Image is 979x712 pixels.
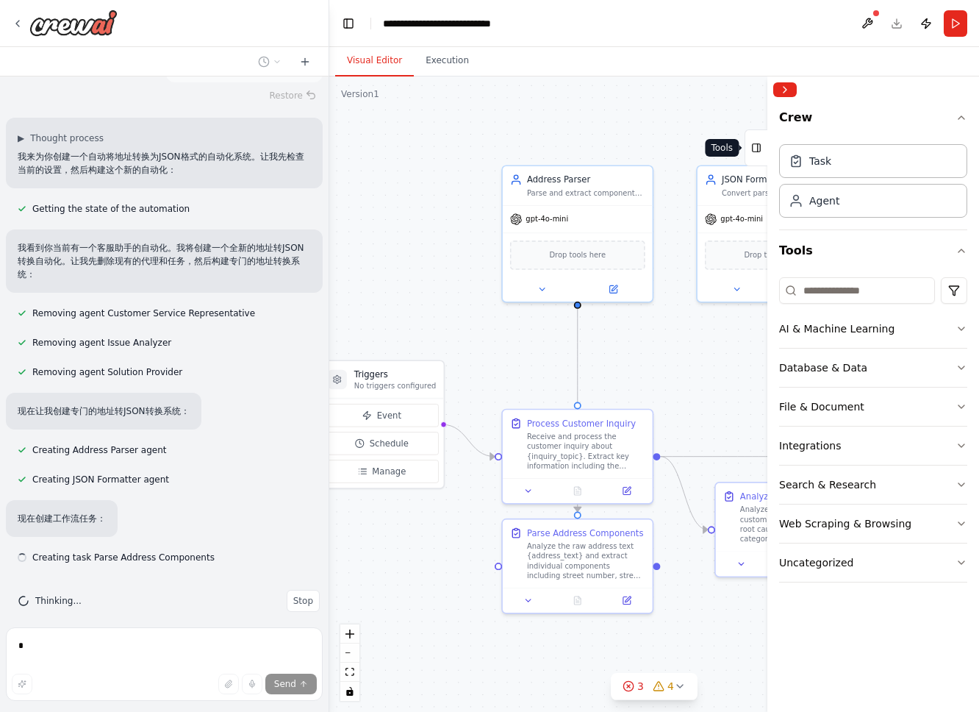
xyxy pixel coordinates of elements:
button: Search & Research [779,466,967,504]
p: 现在让我创建专门的地址转JSON转换系统： [18,405,190,418]
div: Task [809,154,831,168]
button: Web Scraping & Browsing [779,505,967,543]
span: Thought process [30,132,104,144]
span: Getting the state of the automation [32,203,190,215]
span: Removing agent Issue Analyzer [32,337,171,349]
img: Logo [29,10,118,36]
div: Database & Data [779,360,867,375]
g: Edge from triggers to 770ff9f0-193a-4f6e-a085-0dd15eab127d [442,419,495,463]
button: Click to speak your automation idea [242,674,262,694]
button: zoom in [340,624,359,644]
p: 我来为你创建一个自动将地址转换为JSON格式的自动化系统。让我先检查当前的设置，然后构建这个新的自动化： [18,150,311,177]
button: Visual Editor [335,46,414,76]
div: Process Customer Inquiry [527,417,636,430]
div: TriggersNo triggers configuredEventScheduleManage [319,360,445,489]
h3: Triggers [354,369,437,381]
p: 我看到你当前有一个客服助手的自动化。我将创建一个全新的地址转JSON转换自动化。让我先删除现有的代理和任务，然后构建专门的地址转换系统： [18,241,311,281]
g: Edge from 770ff9f0-193a-4f6e-a085-0dd15eab127d to a87503e1-1ec8-4925-8611-9ab222bb1e88 [660,450,920,463]
span: Drop tools here [549,249,606,262]
g: Edge from 770ff9f0-193a-4f6e-a085-0dd15eab127d to 6d19c235-441c-4fdb-b8eb-ddcbf236c348 [660,450,708,535]
button: Schedule [325,432,439,455]
button: Upload files [218,674,239,694]
button: File & Document [779,388,967,426]
button: AI & Machine Learning [779,310,967,348]
div: Analyze Customer IssueAnalyze the processed customer inquiry to identify the root cause of the is... [714,482,867,577]
div: Address Parser [527,174,645,186]
button: Improve this prompt [12,674,32,694]
div: Address ParserParse and extract components from raw address text {address_text}, identifying stre... [501,165,653,302]
button: No output available [552,594,603,608]
div: Tools [779,271,967,594]
button: Uncategorized [779,544,967,582]
button: Integrations [779,427,967,465]
div: Uncategorized [779,555,853,570]
button: Open in side panel [606,484,648,499]
p: 现在创建工作流任务： [18,512,106,525]
nav: breadcrumb [383,16,530,31]
span: Schedule [370,438,409,450]
span: Manage [372,466,406,478]
button: Tools [779,230,967,271]
span: Removing agent Solution Provider [32,366,182,378]
span: Drop tools here [744,249,800,262]
div: Parse Address Components [527,527,643,539]
div: Process Customer InquiryReceive and process the customer inquiry about {inquiry_topic}. Extract k... [501,409,653,505]
button: No output available [552,484,603,499]
button: Open in side panel [606,594,648,608]
button: ▶Thought process [18,132,104,144]
div: JSON Formatter [722,174,840,186]
div: Parse Address ComponentsAnalyze the raw address text {address_text} and extract individual compon... [501,519,653,614]
span: Creating JSON Formatter agent [32,474,169,485]
button: Hide left sidebar [338,13,359,34]
button: Collapse right sidebar [773,82,797,97]
button: Event [325,404,439,427]
button: fit view [340,663,359,682]
span: Creating Address Parser agent [32,444,167,456]
div: Crew [779,138,967,229]
div: Agent [809,193,839,208]
button: Tools [745,129,767,166]
div: React Flow controls [340,624,359,701]
span: Removing agent Customer Service Representative [32,307,255,319]
div: Analyze Customer Issue [740,491,842,503]
span: 4 [667,679,674,694]
div: Version 1 [341,88,379,100]
span: Send [274,678,296,690]
span: Stop [293,595,313,607]
div: Convert parsed address components into structured JSON format following standardized schemas, ens... [722,188,840,198]
button: Crew [779,103,967,138]
button: zoom out [340,644,359,663]
div: File & Document [779,399,864,414]
div: Search & Research [779,477,876,492]
button: Stop [287,590,320,612]
button: Toggle Sidebar [761,76,773,712]
button: toggle interactivity [340,682,359,701]
button: 34 [611,673,698,700]
div: Analyze the processed customer inquiry to identify the root cause of the issue, categorize the pr... [740,505,858,544]
button: Manage [325,460,439,483]
p: No triggers configured [354,381,437,391]
div: Web Scraping & Browsing [779,516,911,531]
div: AI & Machine Learning [779,321,894,336]
span: Thinking... [35,595,82,607]
div: Receive and process the customer inquiry about {inquiry_topic}. Extract key information including... [527,432,645,471]
button: Send [265,674,317,694]
div: Parse and extract components from raw address text {address_text}, identifying street numbers, st... [527,188,645,198]
div: JSON FormatterConvert parsed address components into structured JSON format following standardize... [696,165,848,302]
div: Integrations [779,438,841,453]
span: 3 [637,679,644,694]
div: Analyze the raw address text {address_text} and extract individual components including street nu... [527,541,645,580]
span: Event [377,410,401,422]
button: Execution [414,46,481,76]
g: Edge from 8d635250-1d85-472a-9fd0-0eb537272438 to e38e50df-8868-4e5f-8fa0-c95378a8d7b5 [571,309,584,512]
span: Creating task Parse Address Components [32,552,215,563]
button: Database & Data [779,349,967,387]
button: Open in side panel [578,282,648,296]
button: Start a new chat [293,53,317,71]
button: Switch to previous chat [252,53,287,71]
span: gpt-4o-mini [526,215,568,224]
span: gpt-4o-mini [720,215,763,224]
span: ▶ [18,132,24,144]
